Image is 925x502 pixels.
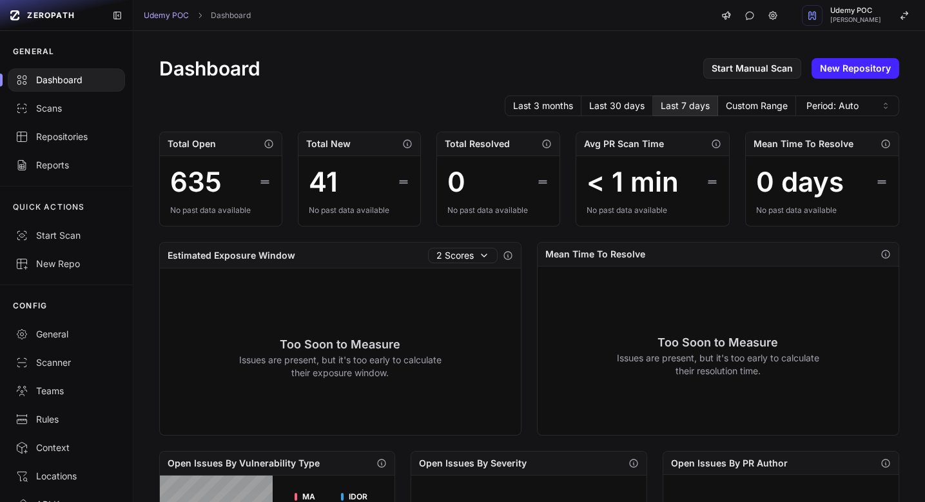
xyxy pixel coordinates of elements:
[15,102,117,115] div: Scans
[812,58,899,79] a: New Repository
[309,166,338,197] div: 41
[15,74,117,86] div: Dashboard
[15,328,117,341] div: General
[587,205,719,216] div: No past data available
[15,130,117,143] div: Repositories
[445,137,510,150] h2: Total Resolved
[211,10,251,21] a: Dashboard
[15,159,117,172] div: Reports
[447,205,549,216] div: No past data available
[830,17,881,23] span: [PERSON_NAME]
[13,202,85,212] p: QUICK ACTIONS
[239,336,442,354] h3: Too Soon to Measure
[756,166,844,197] div: 0 days
[15,385,117,397] div: Teams
[15,413,117,426] div: Rules
[754,137,853,150] h2: Mean Time To Resolve
[168,137,216,150] h2: Total Open
[5,5,102,26] a: ZEROPATH
[15,470,117,483] div: Locations
[616,334,819,352] h3: Too Soon to Measure
[15,229,117,242] div: Start Scan
[170,166,222,197] div: 635
[349,492,371,502] span: IDOR
[584,137,664,150] h2: Avg PR Scan Time
[830,7,881,14] span: Udemy POC
[806,99,859,112] span: Period: Auto
[168,457,320,470] h2: Open Issues By Vulnerability Type
[27,10,75,21] span: ZEROPATH
[447,166,465,197] div: 0
[428,248,498,263] button: 2 Scores
[13,46,54,57] p: GENERAL
[703,58,801,79] a: Start Manual Scan
[587,166,679,197] div: < 1 min
[616,352,819,377] p: Issues are present, but it's too early to calculate their resolution time.
[671,457,788,470] h2: Open Issues By PR Author
[756,205,888,216] div: No past data available
[309,205,410,216] div: No past data available
[302,492,326,502] span: MA
[13,301,47,311] p: CONFIG
[170,205,271,216] div: No past data available
[718,95,796,116] button: Custom Range
[419,457,527,470] h2: Open Issues By Severity
[15,441,117,454] div: Context
[581,95,653,116] button: Last 30 days
[881,101,891,111] svg: caret sort,
[168,249,295,262] h2: Estimated Exposure Window
[15,356,117,369] div: Scanner
[159,57,260,80] h1: Dashboard
[144,10,189,21] a: Udemy POC
[306,137,351,150] h2: Total New
[239,354,442,379] p: Issues are present, but it's too early to calculate their exposure window.
[653,95,718,116] button: Last 7 days
[545,248,645,261] h2: Mean Time To Resolve
[195,11,204,20] svg: chevron right,
[144,10,251,21] nav: breadcrumb
[505,95,581,116] button: Last 3 months
[15,257,117,270] div: New Repo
